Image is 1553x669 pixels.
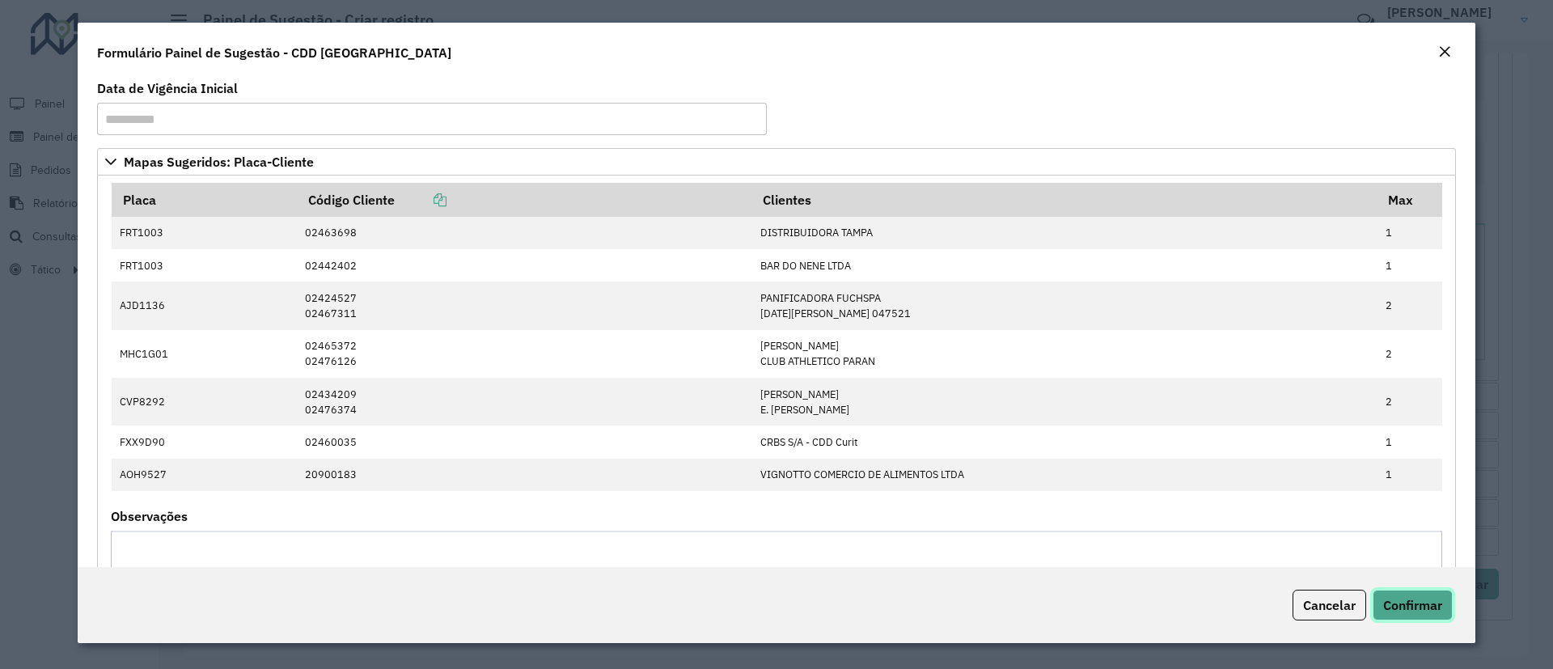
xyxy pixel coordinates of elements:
[112,459,297,491] td: AOH9527
[297,282,751,329] td: 02424527 02467311
[297,183,751,217] th: Código Cliente
[395,192,446,208] a: Copiar
[1383,597,1442,613] span: Confirmar
[124,155,314,168] span: Mapas Sugeridos: Placa-Cliente
[1377,217,1442,249] td: 1
[1438,45,1451,58] em: Fechar
[112,249,297,282] td: FRT1003
[112,183,297,217] th: Placa
[297,459,751,491] td: 20900183
[1293,590,1366,620] button: Cancelar
[751,249,1377,282] td: BAR DO NENE LTDA
[97,78,238,98] label: Data de Vigência Inicial
[297,378,751,426] td: 02434209 02476374
[111,506,188,526] label: Observações
[751,426,1377,458] td: CRBS S/A - CDD Curit
[112,378,297,426] td: CVP8292
[297,249,751,282] td: 02442402
[112,217,297,249] td: FRT1003
[1377,459,1442,491] td: 1
[112,330,297,378] td: MHC1G01
[751,330,1377,378] td: [PERSON_NAME] CLUB ATHLETICO PARAN
[751,459,1377,491] td: VIGNOTTO COMERCIO DE ALIMENTOS LTDA
[1377,183,1442,217] th: Max
[1377,426,1442,458] td: 1
[297,330,751,378] td: 02465372 02476126
[97,148,1456,176] a: Mapas Sugeridos: Placa-Cliente
[1377,249,1442,282] td: 1
[297,217,751,249] td: 02463698
[112,282,297,329] td: AJD1136
[112,426,297,458] td: FXX9D90
[1377,282,1442,329] td: 2
[751,282,1377,329] td: PANIFICADORA FUCHSPA [DATE][PERSON_NAME] 047521
[1377,330,1442,378] td: 2
[1303,597,1356,613] span: Cancelar
[751,183,1377,217] th: Clientes
[751,217,1377,249] td: DISTRIBUIDORA TAMPA
[751,378,1377,426] td: [PERSON_NAME] E. [PERSON_NAME]
[1377,378,1442,426] td: 2
[1373,590,1453,620] button: Confirmar
[1433,42,1456,63] button: Close
[97,43,451,62] h4: Formulário Painel de Sugestão - CDD [GEOGRAPHIC_DATA]
[297,426,751,458] td: 02460035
